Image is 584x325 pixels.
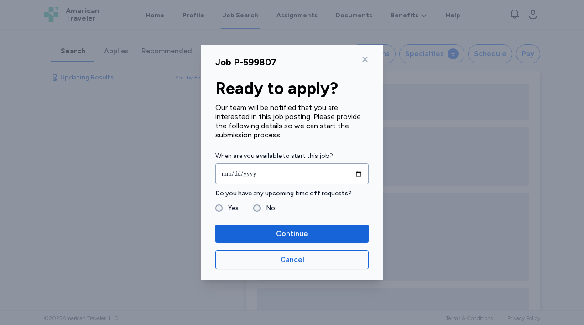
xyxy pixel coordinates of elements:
[223,203,239,214] label: Yes
[215,56,276,68] div: Job P-599807
[215,225,369,243] button: Continue
[215,151,369,162] label: When are you available to start this job?
[261,203,275,214] label: No
[215,79,369,98] div: Ready to apply?
[280,254,304,265] span: Cancel
[215,188,369,199] label: Do you have any upcoming time off requests?
[215,103,369,140] div: Our team will be notified that you are interested in this job posting. Please provide the followi...
[276,228,308,239] span: Continue
[215,250,369,269] button: Cancel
